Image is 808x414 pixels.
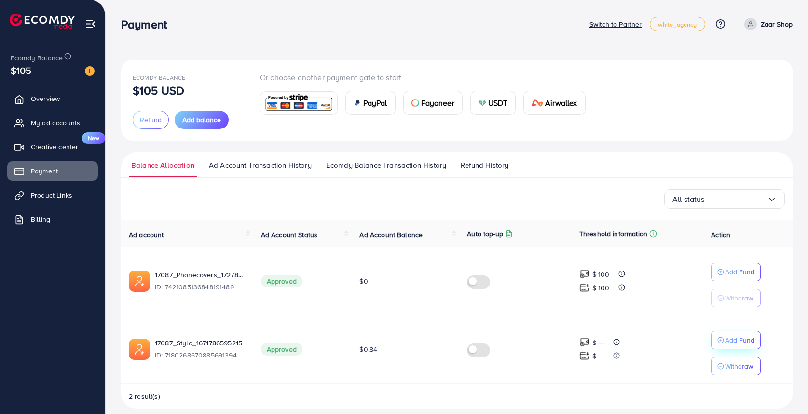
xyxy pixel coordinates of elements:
img: ic-ads-acc.e4c84228.svg [129,339,150,360]
p: $ --- [592,350,604,362]
a: card [260,91,338,115]
p: Threshold information [579,228,647,240]
span: Refund History [461,160,508,171]
span: All status [672,192,705,207]
span: Refund [140,115,162,125]
iframe: Chat [767,371,801,407]
button: Withdraw [711,357,761,375]
img: menu [85,18,96,29]
span: Ecomdy Balance [11,53,63,63]
span: Overview [31,94,60,103]
a: cardPayPal [345,91,396,115]
img: card [479,99,486,107]
img: logo [10,14,75,29]
span: Ad Account Balance [359,230,423,240]
a: cardPayoneer [403,91,463,115]
div: <span class='underline'>17087_Phonecovers_1727856065507</span></br>7421085136848191489 [155,270,246,292]
img: card [263,93,334,114]
p: Add Fund [725,334,754,346]
p: $ 100 [592,282,610,294]
a: white_agency [650,17,705,31]
span: $0.84 [359,344,377,354]
span: ID: 7180268670885691394 [155,350,246,360]
span: Ecomdy Balance [133,73,185,82]
span: Product Links [31,190,72,200]
span: white_agency [658,21,697,28]
input: Search for option [705,192,767,207]
span: Approved [261,275,302,287]
button: Add Fund [711,331,761,349]
span: My ad accounts [31,118,80,128]
span: Balance Allocation [131,160,194,171]
span: Action [711,230,730,240]
img: top-up amount [579,283,589,293]
span: Creative center [31,142,78,152]
p: Zaar Shop [761,18,793,30]
button: Refund [133,111,169,129]
p: Auto top-up [467,228,503,240]
p: $ --- [592,337,604,348]
p: Withdraw [725,360,753,372]
div: Search for option [664,189,785,209]
span: Payment [31,166,58,176]
span: Ad account [129,230,164,240]
a: My ad accounts [7,113,98,132]
span: 2 result(s) [129,391,160,401]
img: top-up amount [579,337,589,347]
button: Add balance [175,111,229,129]
p: $ 100 [592,269,610,280]
span: Add balance [182,115,221,125]
span: USDT [488,97,508,109]
a: Payment [7,161,98,181]
span: New [82,132,105,144]
span: Ecomdy Balance Transaction History [326,160,446,171]
a: Zaar Shop [740,18,793,30]
span: Billing [31,214,50,224]
img: card [354,99,361,107]
p: Switch to Partner [589,18,642,30]
a: Product Links [7,186,98,205]
img: top-up amount [579,269,589,279]
p: Withdraw [725,292,753,304]
a: 17087_Stylo_1671786595215 [155,338,246,348]
span: Ad Account Status [261,230,318,240]
a: Billing [7,210,98,229]
span: PayPal [363,97,387,109]
img: image [85,66,95,76]
a: Overview [7,89,98,108]
span: $0 [359,276,368,286]
span: $105 [11,63,32,77]
a: 17087_Phonecovers_1727856065507 [155,270,246,280]
span: ID: 7421085136848191489 [155,282,246,292]
h3: Payment [121,17,175,31]
img: top-up amount [579,351,589,361]
span: Approved [261,343,302,356]
span: Ad Account Transaction History [209,160,312,171]
a: cardAirwallex [523,91,585,115]
p: Or choose another payment gate to start [260,71,593,83]
p: $105 USD [133,85,184,96]
img: ic-ads-acc.e4c84228.svg [129,271,150,292]
img: card [532,99,543,107]
button: Add Fund [711,263,761,281]
button: Withdraw [711,289,761,307]
span: Payoneer [421,97,454,109]
a: Creative centerNew [7,137,98,157]
img: card [411,99,419,107]
a: cardUSDT [470,91,516,115]
p: Add Fund [725,266,754,278]
span: Airwallex [545,97,577,109]
div: <span class='underline'>17087_Stylo_1671786595215</span></br>7180268670885691394 [155,338,246,360]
